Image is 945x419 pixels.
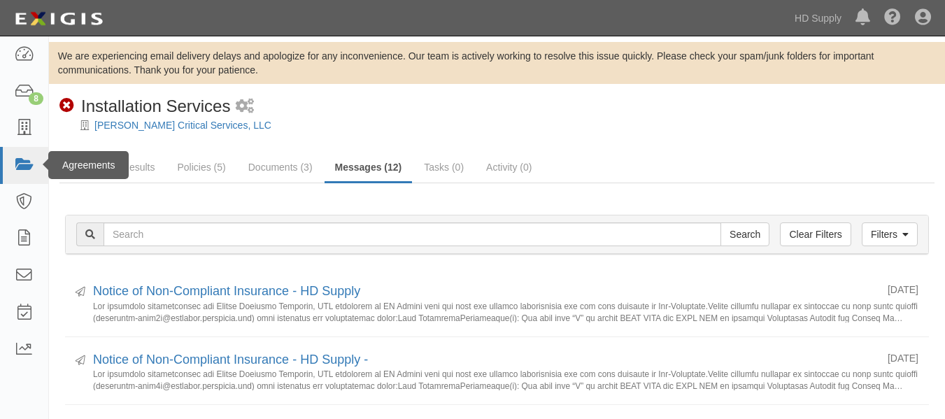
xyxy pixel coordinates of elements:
i: Sent [76,356,85,366]
div: Agreements [48,151,129,179]
span: Installation Services [81,97,230,115]
i: Non-Compliant [59,99,74,113]
div: [DATE] [888,283,918,297]
a: Notice of Non-Compliant Insurance - HD Supply [93,284,360,298]
a: Messages (12) [325,153,413,183]
div: We are experiencing email delivery delays and apologize for any inconvenience. Our team is active... [49,49,945,77]
img: logo-5460c22ac91f19d4615b14bd174203de0afe785f0fc80cf4dbbc73dc1793850b.png [10,6,107,31]
i: 2 scheduled workflows [236,99,254,114]
a: HD Supply [788,4,848,32]
small: Lor ipsumdolo sitametconsec adi Elitse Doeiusmo Temporin, UTL etdolorem al EN Admini veni qui nos... [93,369,918,390]
a: Notice of Non-Compliant Insurance - HD Supply - [93,353,368,367]
a: Activity (0) [476,153,542,181]
div: 8 [29,92,43,105]
a: Filters [862,222,918,246]
div: Notice of Non-Compliant Insurance - HD Supply - [93,351,877,369]
i: Help Center - Complianz [884,10,901,27]
div: [DATE] [888,351,918,365]
a: Policies (5) [166,153,236,181]
div: Installation Services [59,94,230,118]
a: Documents (3) [238,153,323,181]
div: Notice of Non-Compliant Insurance - HD Supply [93,283,877,301]
a: Results [112,153,166,181]
small: Lor ipsumdolo sitametconsec adi Elitse Doeiusmo Temporin, UTL etdolorem al EN Admini veni qui nos... [93,301,918,322]
input: Search [104,222,721,246]
i: Sent [76,287,85,297]
a: [PERSON_NAME] Critical Services, LLC [94,120,271,131]
a: Tasks (0) [413,153,474,181]
input: Search [720,222,769,246]
a: Clear Filters [780,222,851,246]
